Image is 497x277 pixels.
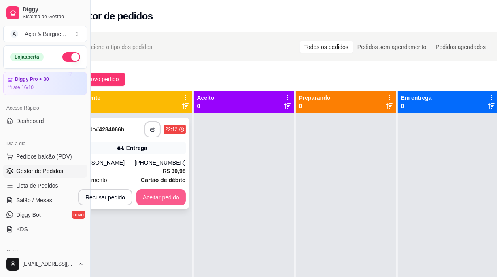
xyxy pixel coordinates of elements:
[3,194,87,207] a: Salão / Mesas
[3,223,87,236] a: KDS
[3,254,87,274] button: [EMAIL_ADDRESS][DOMAIN_NAME]
[16,211,41,219] span: Diggy Bot
[80,42,152,51] span: Selecione o tipo dos pedidos
[431,41,490,53] div: Pedidos agendados
[3,137,87,150] div: Dia a dia
[299,102,331,110] p: 0
[3,3,87,23] a: DiggySistema de Gestão
[3,101,87,114] div: Acesso Rápido
[3,72,87,95] a: Diggy Pro + 30até 16/10
[10,53,44,61] div: Loja aberta
[197,102,215,110] p: 0
[401,94,432,102] p: Em entrega
[3,114,87,127] a: Dashboard
[3,208,87,221] a: Diggy Botnovo
[166,126,178,133] div: 22:12
[135,159,186,167] div: [PHONE_NUMBER]
[62,52,80,62] button: Alterar Status
[96,126,125,133] strong: # 4284066b
[78,176,107,184] span: Pagamento
[197,94,215,102] p: Aceito
[3,179,87,192] a: Lista de Pedidos
[141,177,185,183] strong: Cartão de débito
[15,76,49,82] article: Diggy Pro + 30
[163,168,186,174] strong: R$ 30,98
[136,189,186,205] button: Aceitar pedido
[3,165,87,178] a: Gestor de Pedidos
[401,102,432,110] p: 0
[16,152,72,161] span: Pedidos balcão (PDV)
[72,10,153,23] h2: Gestor de pedidos
[16,196,52,204] span: Salão / Mesas
[10,30,18,38] span: A
[16,225,28,233] span: KDS
[16,167,63,175] span: Gestor de Pedidos
[72,73,125,86] button: Novo pedido
[299,94,331,102] p: Preparando
[300,41,353,53] div: Todos os pedidos
[126,144,147,152] div: Entrega
[23,13,84,20] span: Sistema de Gestão
[78,159,135,167] div: [PERSON_NAME]
[16,117,44,125] span: Dashboard
[87,75,119,84] span: Novo pedido
[16,182,58,190] span: Lista de Pedidos
[3,150,87,163] button: Pedidos balcão (PDV)
[78,189,132,205] button: Recusar pedido
[23,261,74,267] span: [EMAIL_ADDRESS][DOMAIN_NAME]
[13,84,34,91] article: até 16/10
[25,30,66,38] div: Açaí & Burgue ...
[3,245,87,258] div: Catálogo
[3,26,87,42] button: Select a team
[353,41,431,53] div: Pedidos sem agendamento
[23,6,84,13] span: Diggy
